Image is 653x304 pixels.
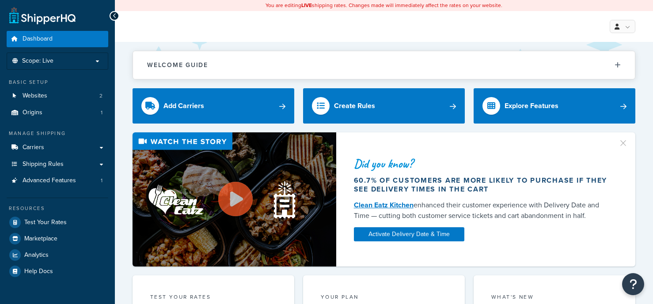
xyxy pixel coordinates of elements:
div: What's New [491,293,618,303]
a: Origins1 [7,105,108,121]
button: Open Resource Center [622,273,644,295]
img: Video thumbnail [133,132,336,266]
div: Basic Setup [7,79,108,86]
span: Dashboard [23,35,53,43]
a: Explore Features [474,88,635,124]
button: Welcome Guide [133,51,635,79]
div: 60.7% of customers are more likely to purchase if they see delivery times in the cart [354,176,614,194]
a: Create Rules [303,88,465,124]
li: Websites [7,88,108,104]
span: 2 [99,92,103,100]
a: Dashboard [7,31,108,47]
div: Manage Shipping [7,130,108,137]
a: Test Your Rates [7,214,108,230]
span: Marketplace [24,235,57,243]
div: enhanced their customer experience with Delivery Date and Time — cutting both customer service ti... [354,200,614,221]
a: Analytics [7,247,108,263]
div: Your Plan [321,293,447,303]
a: Marketplace [7,231,108,247]
span: 1 [101,109,103,116]
div: Resources [7,205,108,212]
div: Create Rules [334,100,375,112]
span: Origins [23,109,42,116]
div: Did you know? [354,158,614,170]
a: Shipping Rules [7,156,108,173]
b: LIVE [301,1,312,9]
a: Activate Delivery Date & Time [354,227,464,241]
span: Help Docs [24,268,53,275]
span: Test Your Rates [24,219,67,226]
a: Clean Eatz Kitchen [354,200,414,210]
a: Carriers [7,139,108,156]
a: Advanced Features1 [7,173,108,189]
h2: Welcome Guide [147,62,208,68]
div: Explore Features [505,100,558,112]
span: Shipping Rules [23,161,64,168]
a: Websites2 [7,88,108,104]
div: Test your rates [150,293,277,303]
a: Help Docs [7,263,108,279]
li: Origins [7,105,108,121]
span: Scope: Live [22,57,53,65]
li: Advanced Features [7,173,108,189]
div: Add Carriers [163,100,204,112]
a: Add Carriers [133,88,294,124]
span: 1 [101,177,103,184]
span: Carriers [23,144,44,151]
span: Analytics [24,251,49,259]
span: Websites [23,92,47,100]
span: Advanced Features [23,177,76,184]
